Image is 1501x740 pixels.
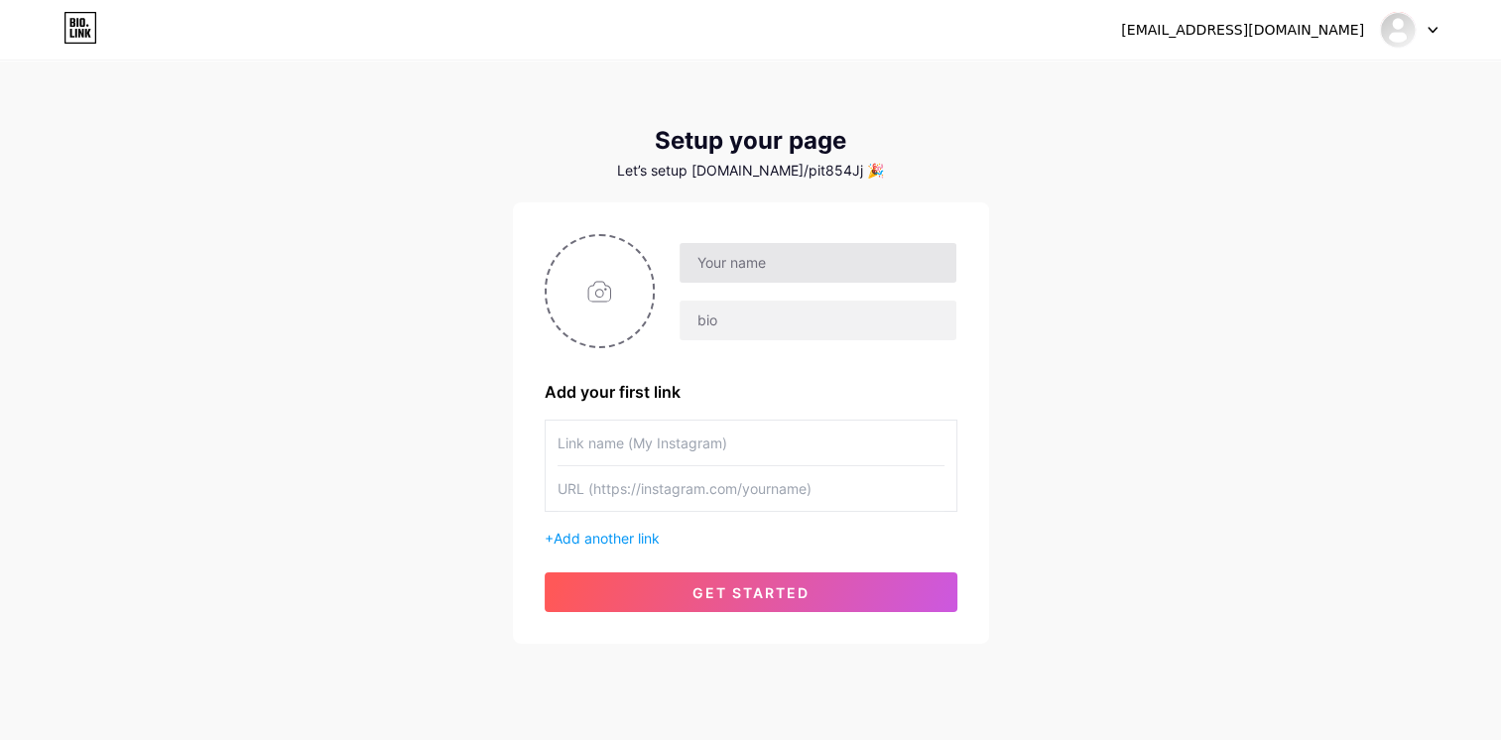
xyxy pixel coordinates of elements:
[680,243,955,283] input: Your name
[545,528,957,549] div: +
[558,466,944,511] input: URL (https://instagram.com/yourname)
[545,380,957,404] div: Add your first link
[680,301,955,340] input: bio
[1121,20,1364,41] div: [EMAIL_ADDRESS][DOMAIN_NAME]
[692,584,810,601] span: get started
[513,127,989,155] div: Setup your page
[558,421,944,465] input: Link name (My Instagram)
[554,530,660,547] span: Add another link
[513,163,989,179] div: Let’s setup [DOMAIN_NAME]/pit854Jj 🎉
[545,572,957,612] button: get started
[1379,11,1417,49] img: Pi Tô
